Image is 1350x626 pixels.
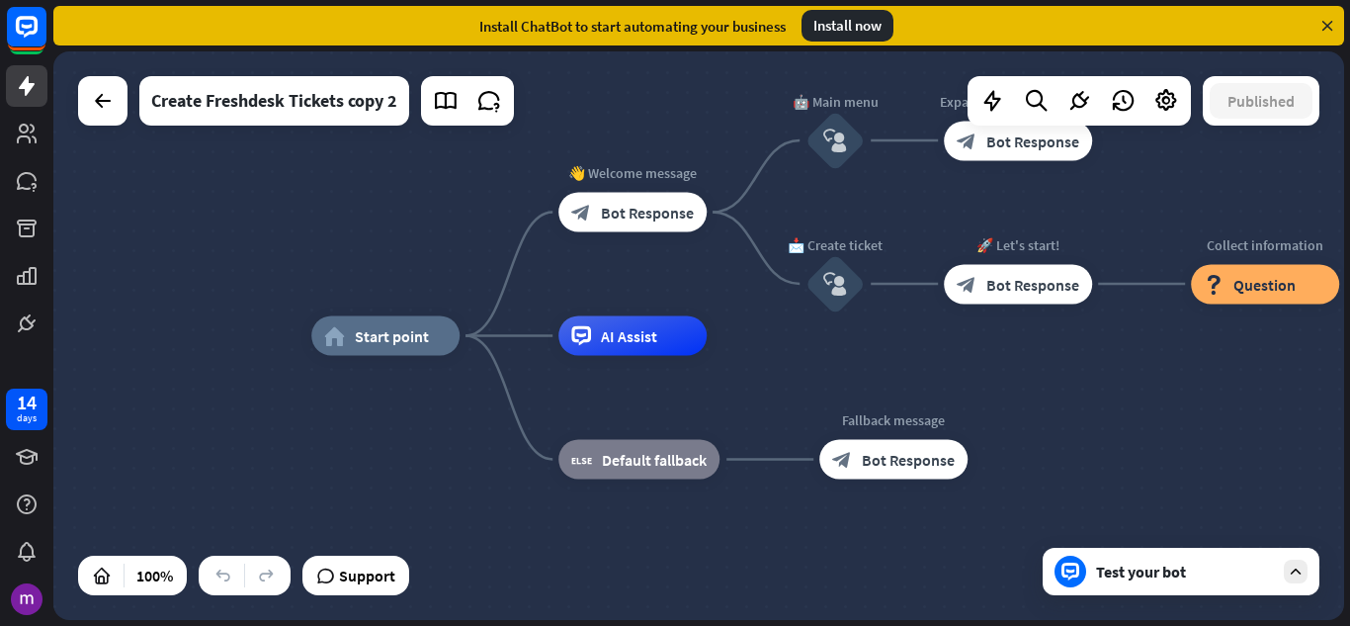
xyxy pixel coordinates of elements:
i: block_bot_response [957,131,976,150]
span: Default fallback [602,450,707,470]
div: days [17,411,37,425]
div: Install now [802,10,893,42]
div: Create Freshdesk Tickets copy 2 [151,76,397,126]
div: 100% [130,560,179,591]
span: Support [339,560,395,591]
i: block_bot_response [957,274,976,294]
span: Bot Response [986,131,1079,150]
div: Test your bot [1096,562,1274,581]
div: 👋 Welcome message [544,163,721,183]
i: block_fallback [571,450,592,470]
div: 🚀 Let's start! [929,234,1107,254]
button: Published [1210,83,1312,119]
span: Bot Response [862,450,955,470]
i: home_2 [324,326,345,346]
span: Question [1233,274,1296,294]
span: Bot Response [601,203,694,223]
div: 📩 Create ticket [776,234,894,254]
span: AI Assist [601,326,657,346]
button: Open LiveChat chat widget [16,8,75,67]
span: Bot Response [986,274,1079,294]
i: block_user_input [823,272,847,296]
i: block_bot_response [571,203,591,223]
div: Install ChatBot to start automating your business [479,17,786,36]
div: 🤖 Main menu [776,91,894,111]
span: Start point [355,326,429,346]
div: 14 [17,394,37,411]
a: 14 days [6,389,47,430]
i: block_question [1204,274,1223,294]
i: block_user_input [823,129,847,152]
i: block_bot_response [832,450,852,470]
div: Fallback message [804,410,982,430]
div: Expand your Story from ⬇ [929,91,1107,111]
